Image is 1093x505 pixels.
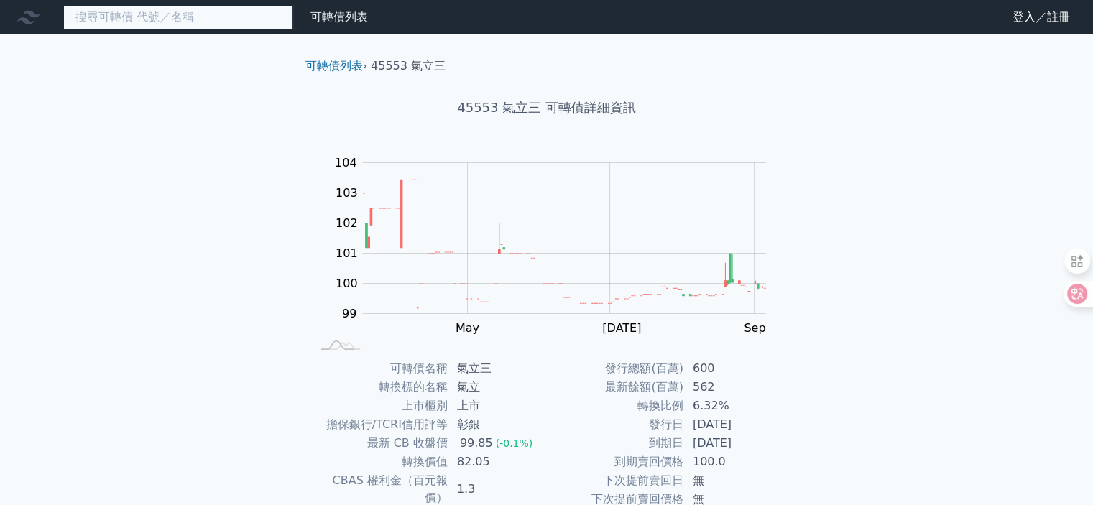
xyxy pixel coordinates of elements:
td: 到期日 [547,434,684,453]
td: 擔保銀行/TCRI信用評等 [311,415,448,434]
a: 可轉債列表 [305,59,363,73]
td: 600 [684,359,783,378]
tspan: May [456,321,479,335]
td: 562 [684,378,783,397]
tspan: 99 [342,307,356,320]
td: 最新 CB 收盤價 [311,434,448,453]
tspan: [DATE] [602,321,641,335]
td: 下次提前賣回日 [547,471,684,490]
td: 最新餘額(百萬) [547,378,684,397]
td: 轉換比例 [547,397,684,415]
li: 45553 氣立三 [371,57,446,75]
td: 轉換標的名稱 [311,378,448,397]
td: 氣立三 [448,359,547,378]
tspan: 102 [336,216,358,230]
tspan: 104 [335,156,357,170]
h1: 45553 氣立三 可轉債詳細資訊 [294,98,800,118]
td: 82.05 [448,453,547,471]
td: 彰銀 [448,415,547,434]
td: 無 [684,471,783,490]
tspan: Sep [744,321,765,335]
td: 上市 [448,397,547,415]
tspan: 101 [336,246,358,260]
td: 6.32% [684,397,783,415]
div: 99.85 [457,435,496,452]
td: 上市櫃別 [311,397,448,415]
g: Chart [327,156,787,335]
td: 氣立 [448,378,547,397]
td: 發行日 [547,415,684,434]
a: 登入／註冊 [1001,6,1082,29]
input: 搜尋可轉債 代號／名稱 [63,5,293,29]
td: 轉換價值 [311,453,448,471]
td: [DATE] [684,434,783,453]
td: 發行總額(百萬) [547,359,684,378]
td: 到期賣回價格 [547,453,684,471]
td: 可轉債名稱 [311,359,448,378]
tspan: 103 [336,186,358,200]
li: › [305,57,367,75]
td: 100.0 [684,453,783,471]
tspan: 100 [336,277,358,290]
span: (-0.1%) [496,437,533,449]
td: [DATE] [684,415,783,434]
a: 可轉債列表 [310,10,368,24]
